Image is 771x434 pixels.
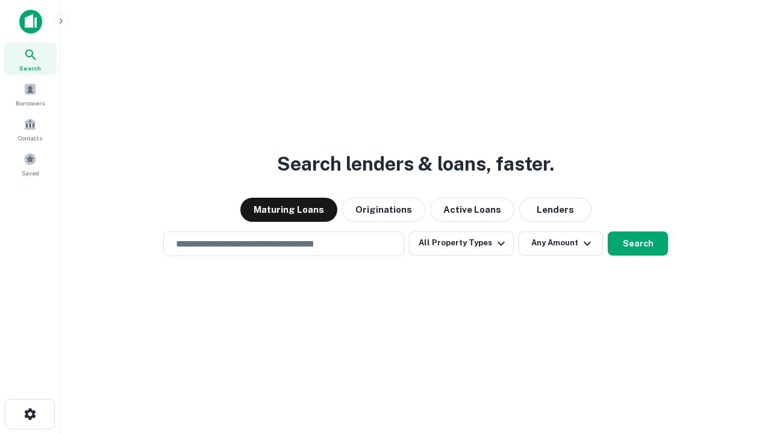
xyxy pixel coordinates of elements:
[18,133,42,143] span: Contacts
[519,231,603,256] button: Any Amount
[19,10,42,34] img: capitalize-icon.png
[240,198,337,222] button: Maturing Loans
[430,198,514,222] button: Active Loans
[519,198,592,222] button: Lenders
[608,231,668,256] button: Search
[4,113,57,145] a: Contacts
[16,98,45,108] span: Borrowers
[342,198,425,222] button: Originations
[4,78,57,110] a: Borrowers
[409,231,514,256] button: All Property Types
[4,43,57,75] a: Search
[4,148,57,180] a: Saved
[277,149,554,178] h3: Search lenders & loans, faster.
[711,299,771,357] iframe: Chat Widget
[19,63,41,73] span: Search
[22,168,39,178] span: Saved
